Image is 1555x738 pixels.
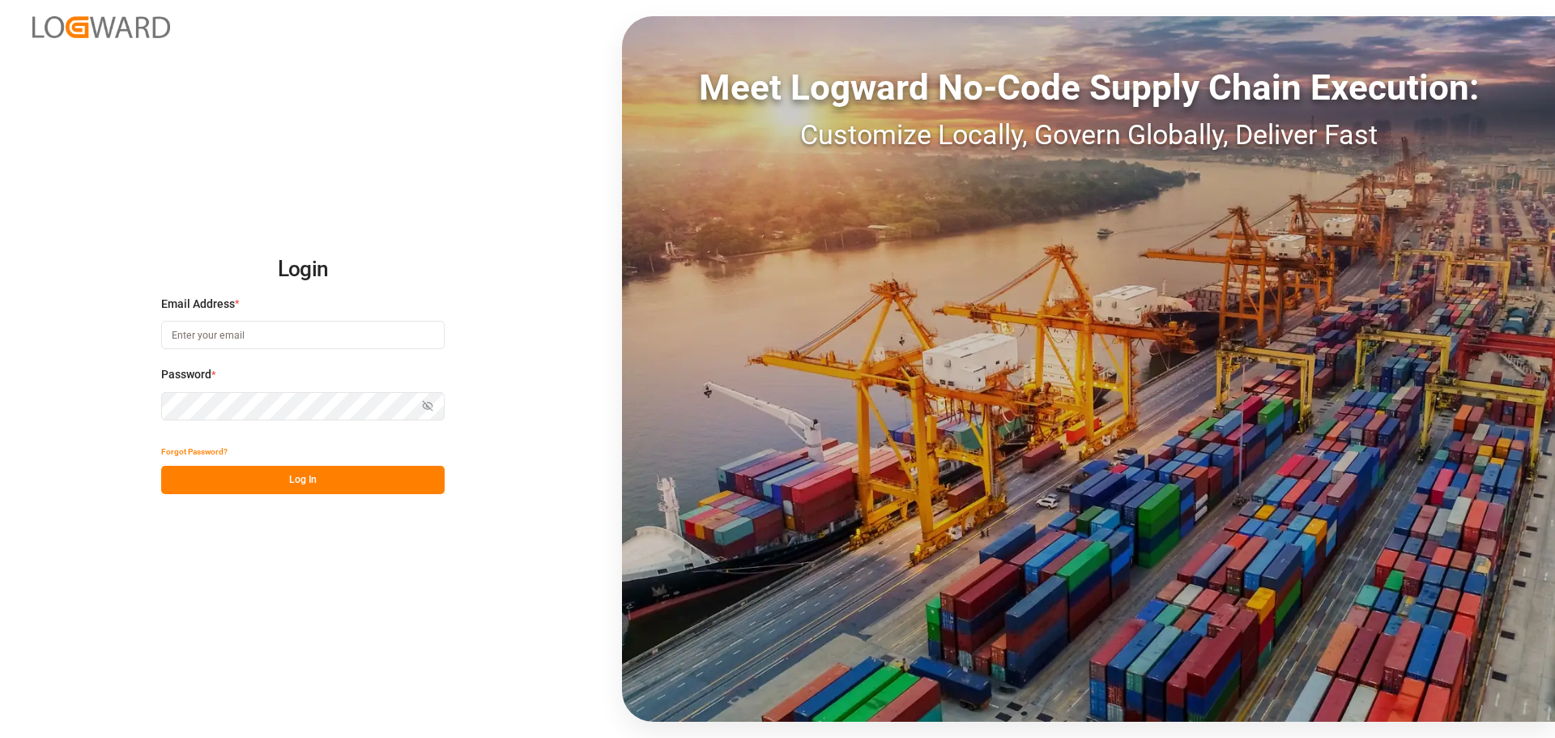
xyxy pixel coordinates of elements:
[161,321,445,349] input: Enter your email
[32,16,170,38] img: Logward_new_orange.png
[161,296,235,313] span: Email Address
[622,114,1555,156] div: Customize Locally, Govern Globally, Deliver Fast
[161,437,228,466] button: Forgot Password?
[161,244,445,296] h2: Login
[161,366,211,383] span: Password
[161,466,445,494] button: Log In
[622,61,1555,114] div: Meet Logward No-Code Supply Chain Execution:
